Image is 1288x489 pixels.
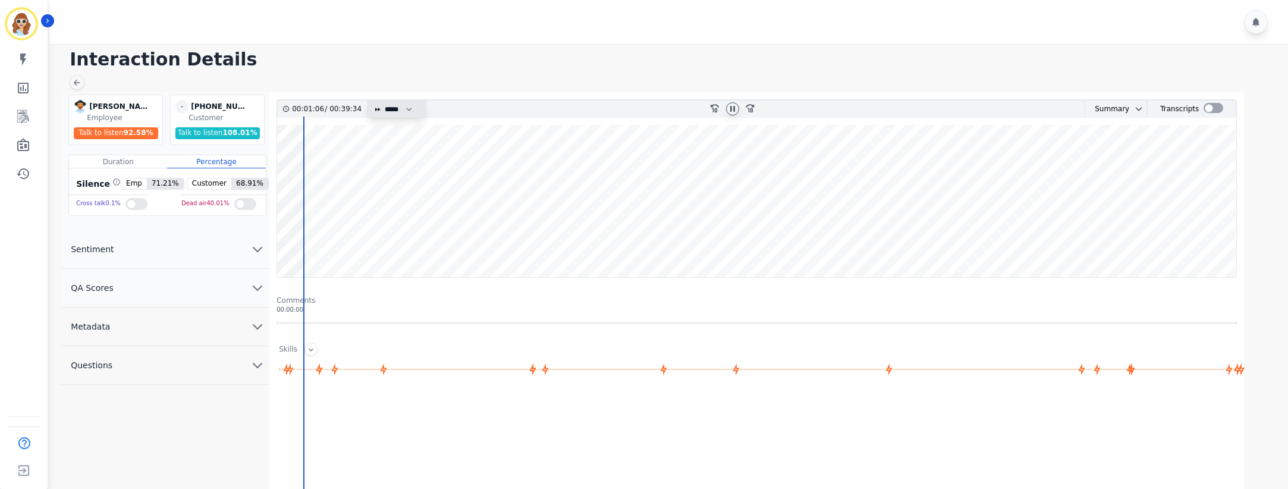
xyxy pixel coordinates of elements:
[61,346,269,385] button: Questions chevron down
[250,358,265,372] svg: chevron down
[89,100,149,113] div: [PERSON_NAME]
[292,101,365,118] div: /
[167,155,265,168] div: Percentage
[1129,104,1144,114] button: chevron down
[175,100,189,113] span: -
[61,230,269,269] button: Sentiment chevron down
[69,155,167,168] div: Duration
[292,101,325,118] div: 00:01:06
[76,195,121,212] div: Cross talk 0.1 %
[327,101,360,118] div: 00:39:34
[124,128,153,137] span: 92.58 %
[87,113,160,123] div: Employee
[61,308,269,346] button: Metadata chevron down
[70,49,1276,70] h1: Interaction Details
[61,269,269,308] button: QA Scores chevron down
[222,128,257,137] span: 108.01 %
[1134,104,1144,114] svg: chevron down
[61,243,123,255] span: Sentiment
[147,178,184,189] span: 71.21 %
[181,195,230,212] div: Dead air 40.01 %
[187,178,231,189] span: Customer
[191,100,250,113] div: [PHONE_NUMBER]
[175,127,260,139] div: Talk to listen
[74,127,158,139] div: Talk to listen
[121,178,147,189] span: Emp
[231,178,268,189] span: 68.91 %
[250,281,265,295] svg: chevron down
[61,321,120,333] span: Metadata
[61,359,122,371] span: Questions
[277,305,1237,314] div: 00:00:00
[74,178,121,190] div: Silence
[7,10,36,38] img: Bordered avatar
[1160,101,1199,118] div: Transcripts
[277,296,1237,305] div: Comments
[250,319,265,334] svg: chevron down
[61,282,123,294] span: QA Scores
[1085,101,1129,118] div: Summary
[189,113,262,123] div: Customer
[250,242,265,256] svg: chevron down
[279,344,297,356] div: Skills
